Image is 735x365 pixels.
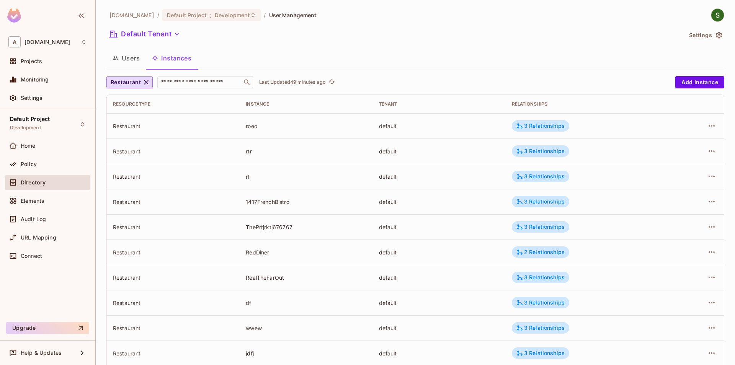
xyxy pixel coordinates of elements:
[246,223,366,231] div: ThePrtjrktj676767
[516,274,565,281] div: 3 Relationships
[379,249,500,256] div: default
[6,322,89,334] button: Upgrade
[246,350,366,357] div: jdfj
[21,95,42,101] span: Settings
[21,235,56,241] span: URL Mapping
[113,249,234,256] div: Restaurant
[516,122,565,129] div: 3 Relationships
[327,78,336,87] button: refresh
[106,76,153,88] button: Restaurant
[379,101,500,107] div: Tenant
[7,8,21,23] img: SReyMgAAAABJRU5ErkJggg==
[711,9,724,21] img: Shakti Seniyar
[21,161,37,167] span: Policy
[675,76,724,88] button: Add Instance
[516,148,565,155] div: 3 Relationships
[209,12,212,18] span: :
[113,324,234,332] div: Restaurant
[113,173,234,180] div: Restaurant
[379,324,500,332] div: default
[379,198,500,205] div: default
[246,173,366,180] div: rt
[516,173,565,180] div: 3 Relationships
[379,299,500,306] div: default
[113,223,234,231] div: Restaurant
[516,324,565,331] div: 3 Relationships
[246,101,366,107] div: Instance
[106,49,146,68] button: Users
[215,11,250,19] span: Development
[167,11,207,19] span: Default Project
[269,11,317,19] span: User Management
[21,198,44,204] span: Elements
[379,350,500,357] div: default
[21,77,49,83] span: Monitoring
[113,299,234,306] div: Restaurant
[10,116,50,122] span: Default Project
[516,249,565,256] div: 2 Relationships
[109,11,154,19] span: the active workspace
[246,148,366,155] div: rtr
[246,299,366,306] div: df
[24,39,70,45] span: Workspace: allerin.com
[516,198,565,205] div: 3 Relationships
[326,78,336,87] span: Click to refresh data
[246,324,366,332] div: wwew
[246,249,366,256] div: RedDiner
[21,253,42,259] span: Connect
[246,122,366,130] div: roeo
[516,223,565,230] div: 3 Relationships
[113,122,234,130] div: Restaurant
[106,28,183,40] button: Default Tenant
[379,274,500,281] div: default
[516,350,565,357] div: 3 Relationships
[111,78,141,87] span: Restaurant
[113,274,234,281] div: Restaurant
[113,198,234,205] div: Restaurant
[246,274,366,281] div: RealTheFarOut
[259,79,326,85] p: Last Updated 49 minutes ago
[379,173,500,180] div: default
[21,143,36,149] span: Home
[157,11,159,19] li: /
[113,148,234,155] div: Restaurant
[379,148,500,155] div: default
[512,101,661,107] div: Relationships
[264,11,266,19] li: /
[246,198,366,205] div: 1417FrenchBistro
[21,216,46,222] span: Audit Log
[21,179,46,186] span: Directory
[146,49,198,68] button: Instances
[21,58,42,64] span: Projects
[516,299,565,306] div: 3 Relationships
[21,350,62,356] span: Help & Updates
[113,101,234,107] div: Resource type
[10,125,41,131] span: Development
[379,223,500,231] div: default
[328,78,335,86] span: refresh
[686,29,724,41] button: Settings
[8,36,21,47] span: A
[113,350,234,357] div: Restaurant
[379,122,500,130] div: default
